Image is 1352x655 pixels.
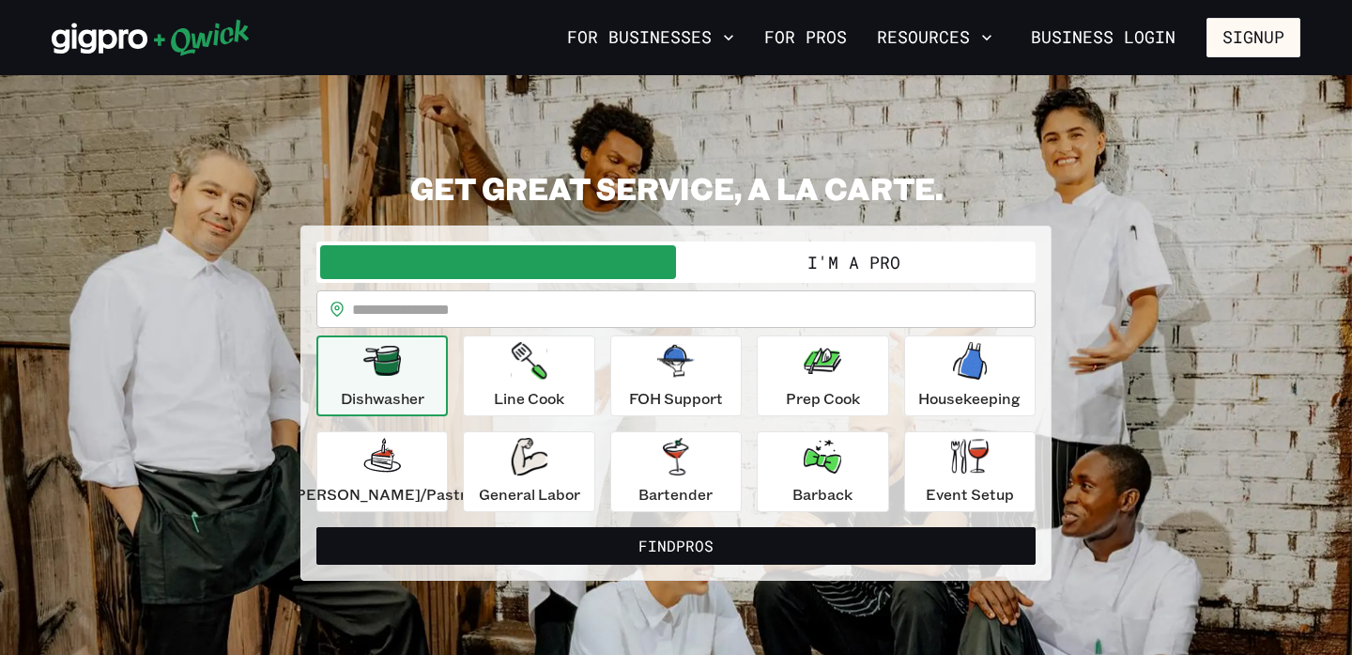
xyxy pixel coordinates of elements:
button: I'm a Business [320,245,676,279]
button: Housekeeping [904,335,1036,416]
p: Bartender [638,483,713,506]
button: [PERSON_NAME]/Pastry [316,431,448,512]
p: General Labor [479,483,580,506]
button: FindPros [316,527,1036,565]
button: For Businesses [560,22,742,54]
p: Barback [792,483,853,506]
p: Line Cook [494,387,564,410]
button: Dishwasher [316,335,448,416]
p: Dishwasher [341,387,424,410]
h2: GET GREAT SERVICE, A LA CARTE. [300,169,1052,207]
button: Line Cook [463,335,594,416]
a: For Pros [757,22,854,54]
button: FOH Support [610,335,742,416]
button: Event Setup [904,431,1036,512]
button: Bartender [610,431,742,512]
p: [PERSON_NAME]/Pastry [290,483,474,506]
button: I'm a Pro [676,245,1032,279]
button: Prep Cook [757,335,888,416]
p: Event Setup [926,483,1014,506]
p: Prep Cook [786,387,860,410]
p: Housekeeping [918,387,1021,410]
a: Business Login [1015,18,1191,57]
button: Barback [757,431,888,512]
button: Resources [869,22,1000,54]
button: General Labor [463,431,594,512]
p: FOH Support [629,387,723,410]
button: Signup [1206,18,1300,57]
